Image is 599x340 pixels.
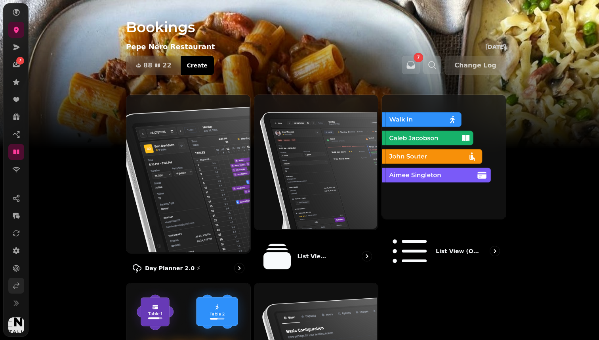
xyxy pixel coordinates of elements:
[254,94,379,280] a: List View 2.0 ⚡ (New)List View 2.0 ⚡ (New)
[235,264,243,272] svg: go to
[187,63,208,68] span: Create
[126,94,250,252] img: Day Planner 2.0 ⚡
[7,317,26,333] button: User avatar
[181,56,214,75] button: Create
[8,317,24,333] img: User avatar
[297,252,330,260] p: List View 2.0 ⚡ (New)
[417,56,420,60] span: 7
[381,94,505,218] img: List view (Old - going soon)
[436,247,479,255] p: List view (Old - going soon)
[363,252,371,260] svg: go to
[126,94,251,280] a: Day Planner 2.0 ⚡Day Planner 2.0 ⚡
[485,43,506,51] p: [DATE]
[19,58,21,63] span: 7
[382,94,506,280] a: List view (Old - going soon)List view (Old - going soon)
[454,62,496,69] span: Change Log
[126,41,215,52] p: Pepe Nero Restaurant
[444,56,506,75] button: Change Log
[254,94,378,229] img: List View 2.0 ⚡ (New)
[8,57,24,73] a: 7
[145,264,200,272] p: Day Planner 2.0 ⚡
[126,56,181,75] button: 8822
[491,247,499,255] svg: go to
[162,62,171,69] span: 22
[143,62,152,69] span: 88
